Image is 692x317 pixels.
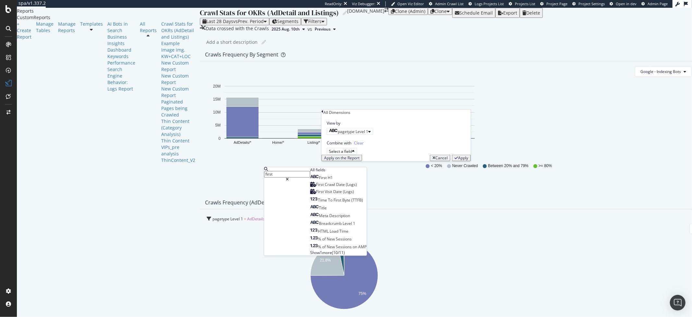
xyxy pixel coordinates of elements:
[205,51,278,58] div: Crawls Frequency By Segment
[578,1,605,6] span: Project Settings
[322,237,327,242] span: of
[319,213,329,218] span: Meta
[434,9,447,14] div: Clone
[572,1,605,6] a: Project Settings
[509,1,535,6] a: Projects List
[213,110,221,115] text: 10M
[161,99,195,118] div: Paginated Pages being Crawled
[391,1,424,6] a: Open Viz Editor
[338,129,368,134] span: pagetype Level 1
[200,8,339,18] div: Crawl Stats for OKRs (AdDetail and Listings)
[200,18,269,25] button: Last 28 DaysvsPrev. Period
[244,216,246,222] span: =
[272,26,300,32] span: 2025 Aug. 10th
[327,237,336,242] span: New
[670,295,686,311] div: Open Intercom Messenger
[353,221,355,226] span: 1
[610,1,637,6] a: Open in dev
[327,148,357,154] button: Select a field
[435,1,464,6] span: Admin Crawl List
[269,25,308,33] button: 2025 Aug. 10th
[161,73,195,86] a: New Custom Report
[308,140,321,144] text: Listing/*
[358,291,366,296] text: 75%
[452,163,478,169] span: Never Crawled
[301,18,327,25] button: Filters
[347,8,384,18] div: [DOMAIN_NAME]
[318,244,322,250] span: %
[459,10,493,16] div: Schedule Email
[430,154,450,161] button: Cancel
[395,9,425,14] div: Clone (Admin)
[431,163,442,169] span: < 20%
[343,11,347,15] i: Edit report name
[322,244,327,250] span: of
[327,140,405,146] div: Combine with
[17,8,200,14] div: Reports
[58,21,76,34] div: Manage Reports
[205,239,483,314] div: A chart.
[325,189,333,195] span: Visit
[161,53,195,60] div: KW+CAT+LOC
[339,229,348,234] span: Time
[36,21,54,34] a: Manage Tables
[354,140,364,146] span: Clear
[328,175,333,181] span: H1
[353,244,358,250] span: on
[325,1,342,6] div: ReadOnly:
[218,136,221,140] text: 0
[343,221,353,226] span: Level
[312,25,338,33] button: Previous
[17,14,200,21] div: CustomReports
[272,140,284,144] text: Home/*
[526,10,540,16] div: Delete
[161,21,195,40] a: Crawl Stats for OKRs (AdDetail and Listings)
[161,47,195,53] a: Image img.
[264,171,310,177] input: Search by field name
[233,18,264,24] span: vs Prev. Period
[635,67,692,77] button: Google - Indexing Bots
[161,138,195,157] a: Thin Content VIPs_pre analysis
[310,167,367,173] div: All fields
[329,148,352,154] div: Select a field
[205,199,273,206] div: Crawls Frequency (AdDetail)
[334,197,342,203] span: First
[323,110,350,115] div: All Dimensions
[322,154,362,161] button: Apply on the Report
[333,189,343,195] span: Date
[332,250,345,255] span: ( 10 / 11 )
[247,216,265,222] span: AdDetails
[107,34,135,53] a: Business Insights Dashboard
[17,21,31,40] a: + Create Report
[308,26,312,32] span: vs
[495,8,520,18] button: Export
[205,82,483,157] div: A chart.
[488,163,528,169] span: Between 20% and 79%
[215,123,221,128] text: 5M
[107,21,135,34] a: AI Bots in Search
[648,1,668,6] span: Admin Page
[206,39,258,45] div: Add a short description
[316,189,325,195] span: First
[336,244,353,250] span: Sessions
[452,8,495,18] button: Schedule Email
[140,21,157,34] div: All Reports
[206,25,269,33] div: Data crossed with the Crawls
[80,21,103,27] a: Templates
[213,84,221,88] text: 20M
[269,18,301,25] button: Segments
[640,69,681,74] span: Google - Indexing Bots
[327,128,373,135] button: pagetype Level 1
[161,86,195,99] a: New Custom Report
[161,118,195,138] a: Thin Content (Category Analysis)
[540,1,567,6] a: Project Page
[161,157,195,164] a: ThinContent_V2
[318,229,330,234] span: HTML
